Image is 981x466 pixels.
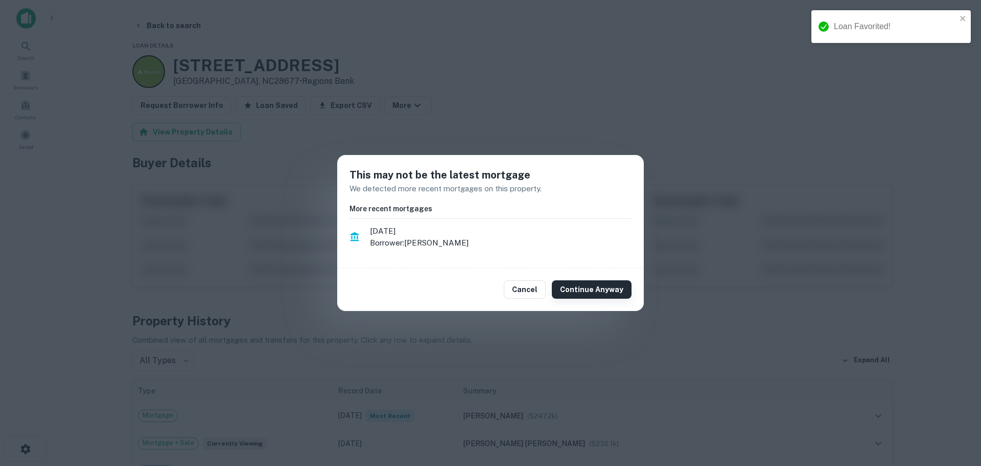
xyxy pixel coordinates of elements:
p: Borrower: [PERSON_NAME] [370,237,632,249]
button: Continue Anyway [552,280,632,299]
span: [DATE] [370,225,632,237]
button: Cancel [504,280,546,299]
h6: More recent mortgages [349,203,632,214]
button: close [960,14,967,24]
p: We detected more recent mortgages on this property. [349,183,632,195]
h5: This may not be the latest mortgage [349,167,632,183]
iframe: Chat Widget [930,384,981,433]
div: Loan Favorited! [834,20,956,33]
